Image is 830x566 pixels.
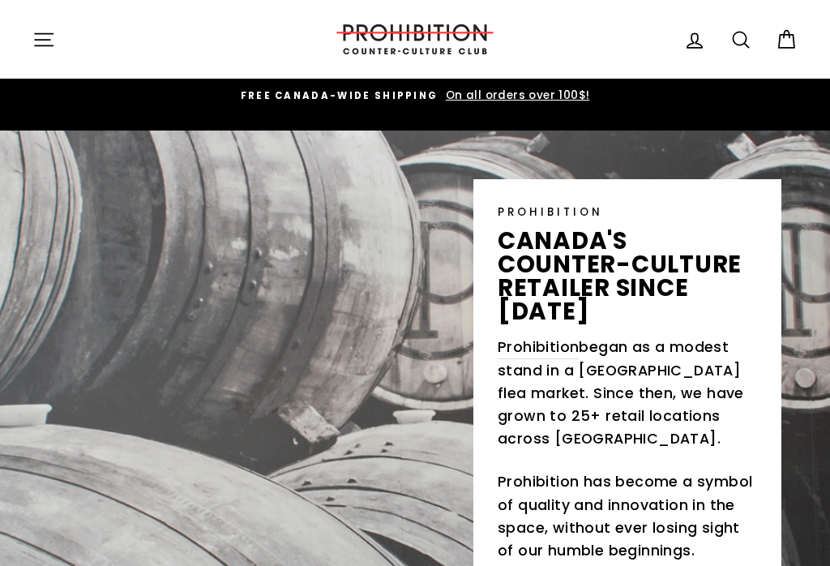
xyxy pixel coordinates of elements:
p: began as a modest stand in a [GEOGRAPHIC_DATA] flea market. Since then, we have grown to 25+ reta... [498,336,757,451]
img: PROHIBITION COUNTER-CULTURE CLUB [334,24,496,54]
p: Prohibition has become a symbol of quality and innovation in the space, without ever losing sight... [498,470,757,562]
p: PROHIBITION [498,204,757,221]
p: canada's counter-culture retailer since [DATE] [498,229,757,324]
span: On all orders over 100$! [442,88,590,103]
a: FREE CANADA-WIDE SHIPPING On all orders over 100$! [36,87,794,105]
span: FREE CANADA-WIDE SHIPPING [241,89,439,102]
a: Prohibition [498,336,579,359]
